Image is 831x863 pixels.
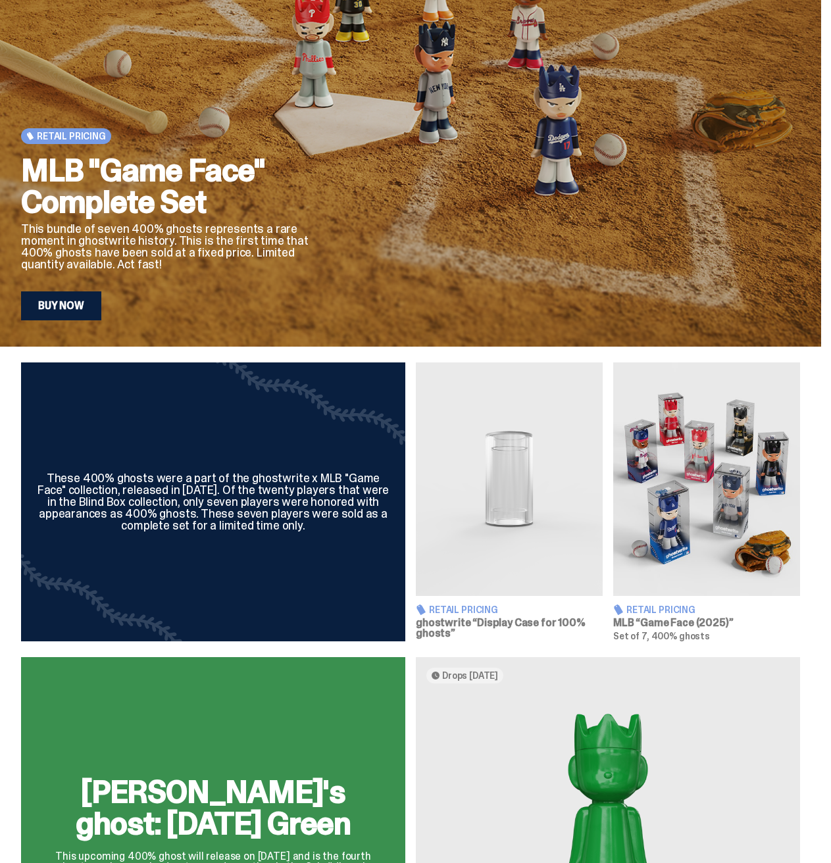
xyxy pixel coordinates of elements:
h3: MLB “Game Face (2025)” [613,618,800,628]
span: Retail Pricing [37,131,106,141]
div: These 400% ghosts were a part of the ghostwrite x MLB "Game Face" collection, released in [DATE].... [37,472,390,531]
span: Set of 7, 400% ghosts [613,630,710,642]
a: Game Face (2025) Retail Pricing [613,362,800,641]
span: Drops [DATE] [442,670,498,681]
h3: ghostwrite “Display Case for 100% ghosts” [416,618,603,639]
span: Retail Pricing [626,605,695,614]
h2: MLB "Game Face" Complete Set [21,155,337,218]
a: Display Case for 100% ghosts Retail Pricing [416,362,603,641]
img: Display Case for 100% ghosts [416,362,603,596]
img: Game Face (2025) [613,362,800,596]
h2: [PERSON_NAME]'s ghost: [DATE] Green [37,776,390,839]
a: Buy Now [21,291,101,320]
span: Retail Pricing [429,605,498,614]
p: This bundle of seven 400% ghosts represents a rare moment in ghostwrite history. This is the firs... [21,223,337,270]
